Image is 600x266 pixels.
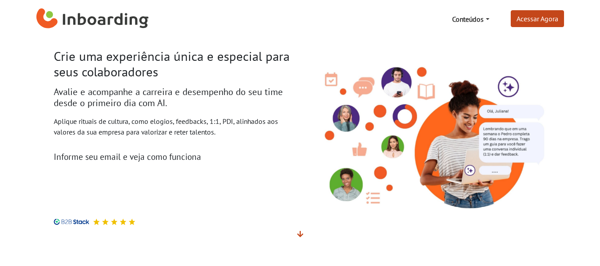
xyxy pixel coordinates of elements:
[93,218,100,225] img: Avaliação 5 estrelas no B2B Stack
[54,49,294,79] h1: Crie uma experiência única e especial para seus colaboradores
[128,218,135,225] img: Avaliação 5 estrelas no B2B Stack
[36,4,149,35] a: Inboarding Home Page
[54,218,89,225] img: B2B Stack logo
[297,230,303,238] span: Veja mais detalhes abaixo
[307,51,547,212] img: Inboarding - Rutuais de Cultura com Inteligência Ariticial. Feedback, conversas 1:1, PDI.
[89,218,135,225] div: Avaliação 5 estrelas no B2B Stack
[511,10,564,27] a: Acessar Agora
[449,10,493,28] a: Conteúdos
[36,6,149,32] img: Inboarding Home
[111,218,118,225] img: Avaliação 5 estrelas no B2B Stack
[54,151,294,162] h3: Informe seu email e veja como funciona
[102,218,109,225] img: Avaliação 5 estrelas no B2B Stack
[119,218,127,225] img: Avaliação 5 estrelas no B2B Stack
[54,87,294,109] h2: Avalie e acompanhe a carreira e desempenho do seu time desde o primeiro dia com AI.
[54,165,272,208] iframe: Form 0
[54,116,294,137] p: Aplique rituais de cultura, como elogios, feedbacks, 1:1, PDI, alinhados aos valores da sua empre...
